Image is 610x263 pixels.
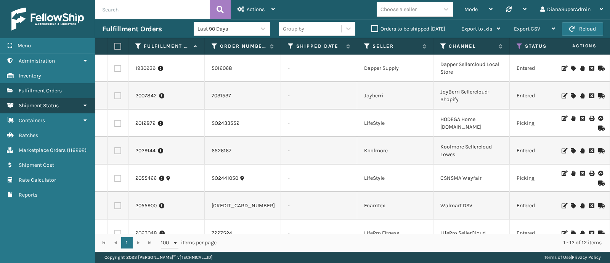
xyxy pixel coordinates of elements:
i: Mark as Shipped [598,231,603,236]
span: 100 [161,239,172,247]
i: Cancel Fulfillment Order [580,171,584,176]
i: Edit [562,171,566,176]
i: Edit [562,93,566,98]
span: items per page [161,237,217,248]
i: Upload BOL [598,116,603,121]
td: Koolmore [357,137,433,165]
td: Walmart DSV [433,192,510,219]
label: Channel [449,43,495,50]
td: Entered [510,192,586,219]
td: - [281,82,357,110]
i: Cancel Fulfillment Order [589,203,594,208]
td: - [281,192,357,219]
label: Seller [372,43,419,50]
i: Mark as Shipped [598,66,603,71]
label: Shipped Date [296,43,342,50]
a: Privacy Policy [572,255,601,260]
span: Rate Calculator [19,177,56,183]
i: Edit [562,231,566,236]
td: JoyBerri Sellercloud- Shopify [433,82,510,110]
span: Fulfillment Orders [19,87,62,94]
i: Edit [562,66,566,71]
td: - [281,137,357,165]
span: Shipment Cost [19,162,54,168]
label: Status [525,43,571,50]
span: Marketplace Orders [19,147,66,153]
a: 5016068 [212,65,232,72]
p: Copyright 2023 [PERSON_NAME]™ v [TECHNICAL_ID] [104,252,212,263]
i: Assign Carrier and Warehouse [571,231,575,236]
a: 6526167 [212,147,231,155]
span: Menu [18,42,31,49]
i: Upload BOL [598,171,603,176]
a: 2055466 [135,174,157,182]
i: On Hold [580,231,584,236]
i: Cancel Fulfillment Order [589,231,594,236]
i: Edit [562,203,566,208]
td: Entered [510,219,586,247]
td: - [281,55,357,82]
td: Picking [510,165,586,192]
i: Edit [562,148,566,153]
i: On Hold [571,116,575,121]
i: Assign Carrier and Warehouse [571,66,575,71]
td: Entered [510,82,586,110]
td: Joyberri [357,82,433,110]
img: logo [11,8,84,31]
i: Cancel Fulfillment Order [589,93,594,98]
i: Cancel Fulfillment Order [580,116,584,121]
td: LifeStyle [357,165,433,192]
a: 2007842 [135,92,157,100]
td: LifePro SellerCloud [433,219,510,247]
td: HODEGA Home [DOMAIN_NAME] [433,110,510,137]
a: Terms of Use [544,255,571,260]
div: Group by [283,25,304,33]
i: Print BOL [589,171,594,176]
span: Inventory [19,73,41,79]
td: - [281,165,357,192]
div: Last 90 Days [197,25,257,33]
td: CSNSMA Wayfair [433,165,510,192]
i: Mark as Shipped [598,181,603,186]
div: Choose a seller [380,5,417,13]
div: | [544,252,601,263]
a: 2055900 [135,202,157,210]
i: On Hold [580,148,584,153]
a: 2063048 [135,229,157,237]
span: Reports [19,192,37,198]
td: - [281,219,357,247]
a: SO2433552 [212,119,239,127]
i: Mark as Shipped [598,148,603,153]
span: Mode [464,6,478,13]
label: Fulfillment Order Id [144,43,190,50]
td: Dapper Supply [357,55,433,82]
button: Reload [562,22,603,36]
i: Edit [562,116,566,121]
i: Assign Carrier and Warehouse [571,148,575,153]
i: Print BOL [589,116,594,121]
label: Order Number [220,43,266,50]
td: Entered [510,137,586,165]
span: Actions [548,40,601,52]
i: Cancel Fulfillment Order [589,148,594,153]
span: Batches [19,132,38,139]
h3: Fulfillment Orders [102,24,162,34]
td: LifePro Fitness [357,219,433,247]
a: 7031537 [212,92,231,100]
i: Assign Carrier and Warehouse [571,93,575,98]
span: Containers [19,117,45,124]
span: Export to .xls [461,26,492,32]
a: [CREDIT_CARD_NUMBER] [212,202,275,210]
i: On Hold [580,203,584,208]
td: - [281,110,357,137]
td: Entered [510,55,586,82]
i: On Hold [580,66,584,71]
td: FoamTex [357,192,433,219]
i: Mark as Shipped [598,203,603,208]
i: Assign Carrier and Warehouse [571,203,575,208]
a: SO2441050 [212,174,238,182]
i: On Hold [580,93,584,98]
a: 2029144 [135,147,156,155]
a: 7227524 [212,229,232,237]
label: Orders to be shipped [DATE] [371,26,445,32]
